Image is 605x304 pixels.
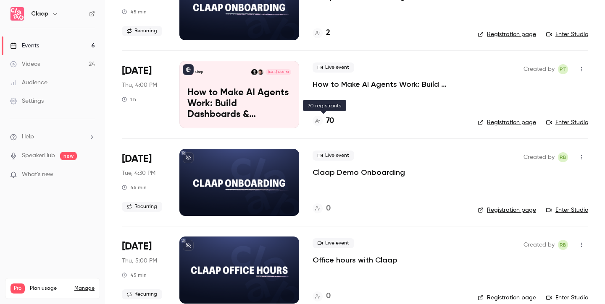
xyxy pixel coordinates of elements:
[546,30,588,39] a: Enter Studio
[251,69,257,75] img: Robin Bonduelle
[122,240,152,253] span: [DATE]
[266,69,291,75] span: [DATE] 4:00 PM
[122,202,162,212] span: Recurring
[10,78,47,87] div: Audience
[313,79,464,89] a: How to Make AI Agents Work: Build Dashboards & Automations with Claap MCP
[546,294,588,302] a: Enter Studio
[560,152,566,162] span: RB
[326,27,330,39] h4: 2
[313,255,397,265] a: Office hours with Claap
[22,170,53,179] span: What's new
[560,240,566,250] span: RB
[122,26,162,36] span: Recurring
[558,240,568,250] span: Robin Bonduelle
[22,133,34,141] span: Help
[122,8,147,15] div: 45 min
[122,289,162,299] span: Recurring
[187,88,291,120] p: How to Make AI Agents Work: Build Dashboards & Automations with Claap MCP
[22,151,55,160] a: SpeakerHub
[313,27,330,39] a: 2
[326,291,331,302] h4: 0
[31,10,48,18] h6: Claap
[558,152,568,162] span: Robin Bonduelle
[560,64,566,74] span: PT
[122,257,157,265] span: Thu, 5:00 PM
[313,62,354,73] span: Live event
[478,294,536,302] a: Registration page
[30,285,69,292] span: Plan usage
[122,272,147,278] div: 45 min
[523,240,555,250] span: Created by
[122,184,147,191] div: 45 min
[326,115,334,127] h4: 70
[195,70,203,74] p: Claap
[10,60,40,68] div: Videos
[179,61,299,128] a: How to Make AI Agents Work: Build Dashboards & Automations with Claap MCPClaapPierre TouzeauRobin...
[523,64,555,74] span: Created by
[122,169,155,177] span: Tue, 4:30 PM
[478,118,536,127] a: Registration page
[122,96,136,103] div: 1 h
[122,61,166,128] div: Sep 11 Thu, 4:00 PM (Europe/Lisbon)
[523,152,555,162] span: Created by
[11,7,24,21] img: Claap
[313,238,354,248] span: Live event
[10,97,44,105] div: Settings
[122,64,152,78] span: [DATE]
[10,133,95,141] li: help-dropdown-opener
[122,236,166,304] div: Sep 25 Thu, 6:00 PM (Europe/Paris)
[546,206,588,214] a: Enter Studio
[478,30,536,39] a: Registration page
[60,152,77,160] span: new
[10,42,39,50] div: Events
[122,149,166,216] div: Sep 16 Tue, 5:30 PM (Europe/Paris)
[122,152,152,166] span: [DATE]
[313,167,405,177] a: Claap Demo Onboarding
[326,203,331,214] h4: 0
[85,171,95,179] iframe: Noticeable Trigger
[258,69,263,75] img: Pierre Touzeau
[313,291,331,302] a: 0
[478,206,536,214] a: Registration page
[74,285,95,292] a: Manage
[558,64,568,74] span: Pierre Touzeau
[313,203,331,214] a: 0
[546,118,588,127] a: Enter Studio
[313,115,334,127] a: 70
[122,81,157,89] span: Thu, 4:00 PM
[313,151,354,161] span: Live event
[11,283,25,294] span: Pro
